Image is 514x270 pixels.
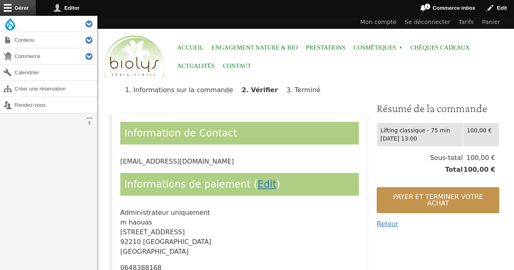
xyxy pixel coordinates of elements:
li: Informations sur la commande [125,86,240,94]
header: Entête du site [98,16,514,85]
a: Se déconnecter [401,16,455,29]
span: Information de Contact [124,127,237,139]
a: Edit [258,179,276,190]
span: 100,00 € [463,153,495,163]
div: [EMAIL_ADDRESS][DOMAIN_NAME] [120,157,359,166]
span: [STREET_ADDRESS] [120,228,185,236]
span: » [399,46,402,50]
span: m [120,218,127,226]
span: [GEOGRAPHIC_DATA] [120,248,189,255]
span: haouas [129,218,152,226]
div: Lifting classique - 75 min [380,126,460,135]
a: Retour [377,220,398,228]
li: Terminé [286,86,327,94]
span: Informations de paiement ( ) [124,179,280,190]
a: Chèques cadeaux [410,39,470,57]
li: Vérifier [242,86,284,94]
span: 92210 [120,238,141,246]
span: Total [445,165,463,175]
img: Accueil [102,34,167,80]
span: 100,00 € [463,165,495,175]
a: Tarifs [455,16,478,29]
a: Prestations [306,39,345,57]
a: Engagement Nature & Bio [212,39,298,57]
a: Accueil [177,39,204,57]
button: Payer et terminer votre achat [377,187,499,213]
a: Mon compte [356,16,401,29]
td: 100,00 € [464,123,499,146]
time: [DATE] 13:00 [380,135,417,142]
span: [GEOGRAPHIC_DATA] [143,238,211,246]
span: Sous-total [430,153,463,163]
a: Contact [223,57,252,75]
a: Actualités [177,57,215,75]
span: 1 [424,3,431,10]
h3: Résumé de la commande [377,102,499,115]
a: Panier [478,16,504,29]
button: Orientation horizontale [81,113,97,129]
span: Cosmétiques [354,39,402,57]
